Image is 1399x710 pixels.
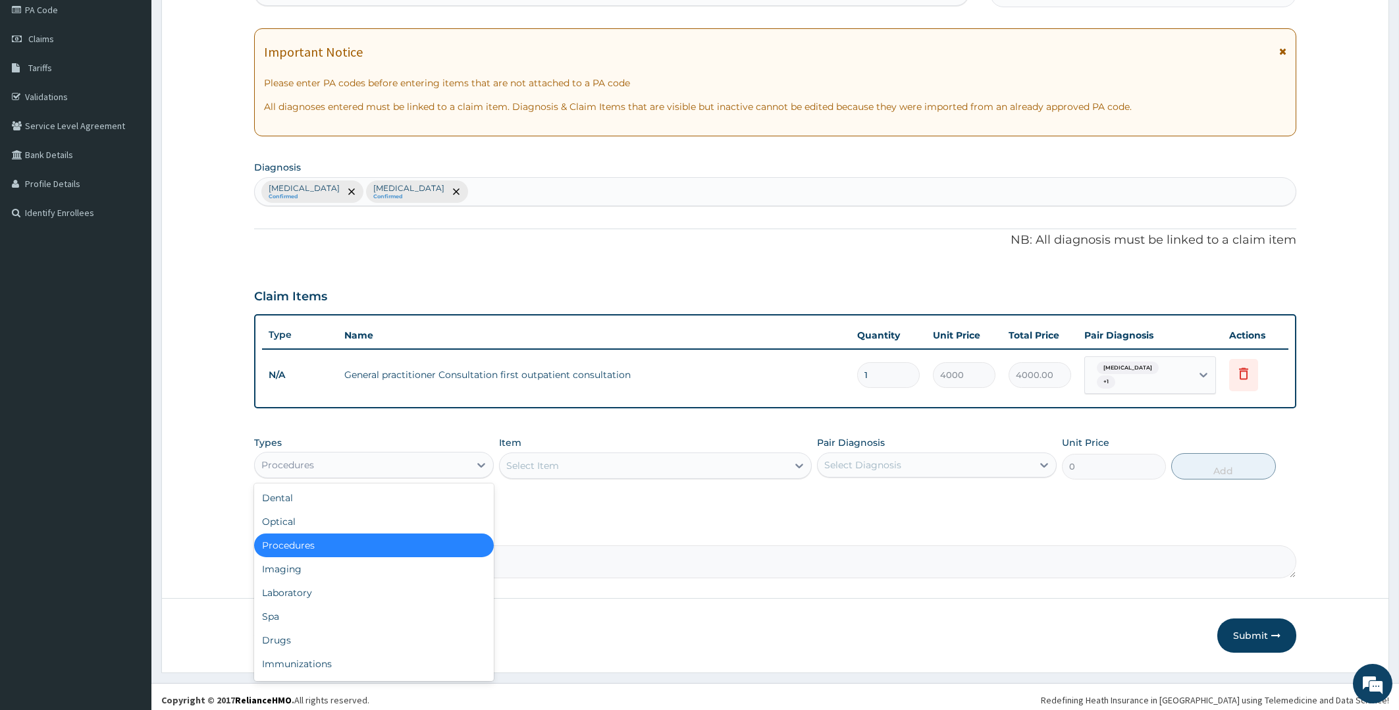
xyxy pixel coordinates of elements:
div: Dental [254,486,494,510]
span: remove selection option [450,186,462,198]
img: d_794563401_company_1708531726252_794563401 [24,66,53,99]
div: Others [254,676,494,699]
button: Submit [1217,618,1296,653]
div: Select Item [506,459,559,472]
span: + 1 [1097,375,1115,389]
div: Imaging [254,557,494,581]
span: We're online! [76,166,182,299]
h1: Important Notice [264,45,363,59]
div: Optical [254,510,494,533]
textarea: Type your message and hit 'Enter' [7,360,251,406]
p: [MEDICAL_DATA] [269,183,340,194]
span: remove selection option [346,186,357,198]
p: Please enter PA codes before entering items that are not attached to a PA code [264,76,1287,90]
label: Pair Diagnosis [817,436,885,449]
label: Unit Price [1062,436,1109,449]
div: Laboratory [254,581,494,605]
label: Types [254,437,282,449]
h3: Claim Items [254,290,327,304]
p: NB: All diagnosis must be linked to a claim item [254,232,1297,249]
div: Chat with us now [68,74,221,91]
th: Total Price [1002,322,1078,348]
th: Name [338,322,851,348]
strong: Copyright © 2017 . [161,694,294,706]
span: Claims [28,33,54,45]
p: All diagnoses entered must be linked to a claim item. Diagnosis & Claim Items that are visible bu... [264,100,1287,113]
th: Quantity [851,322,926,348]
div: Select Diagnosis [824,458,901,472]
th: Unit Price [926,322,1002,348]
td: N/A [262,363,338,387]
small: Confirmed [269,194,340,200]
label: Item [499,436,521,449]
th: Pair Diagnosis [1078,322,1223,348]
div: Drugs [254,628,494,652]
div: Immunizations [254,652,494,676]
div: Redefining Heath Insurance in [GEOGRAPHIC_DATA] using Telemedicine and Data Science! [1041,694,1389,707]
p: [MEDICAL_DATA] [373,183,444,194]
div: Procedures [261,458,314,472]
div: Procedures [254,533,494,557]
th: Actions [1223,322,1288,348]
span: [MEDICAL_DATA] [1097,362,1159,375]
th: Type [262,323,338,347]
td: General practitioner Consultation first outpatient consultation [338,362,851,388]
span: Tariffs [28,62,52,74]
button: Add [1171,453,1275,479]
label: Diagnosis [254,161,301,174]
small: Confirmed [373,194,444,200]
label: Comment [254,527,1297,538]
div: Spa [254,605,494,628]
div: Minimize live chat window [216,7,248,38]
a: RelianceHMO [235,694,292,706]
